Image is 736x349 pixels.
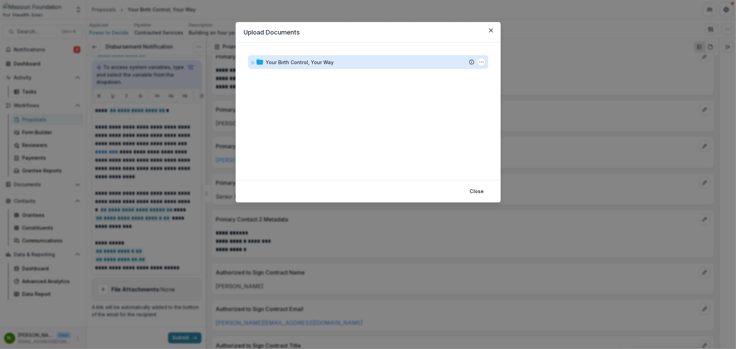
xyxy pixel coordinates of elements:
[477,58,485,66] button: Your Birth Control, Your Way Options
[236,22,501,43] header: Upload Documents
[466,186,488,197] button: Close
[248,55,488,69] div: Your Birth Control, Your WayYour Birth Control, Your Way Options
[266,59,334,66] div: Your Birth Control, Your Way
[485,25,497,36] button: Close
